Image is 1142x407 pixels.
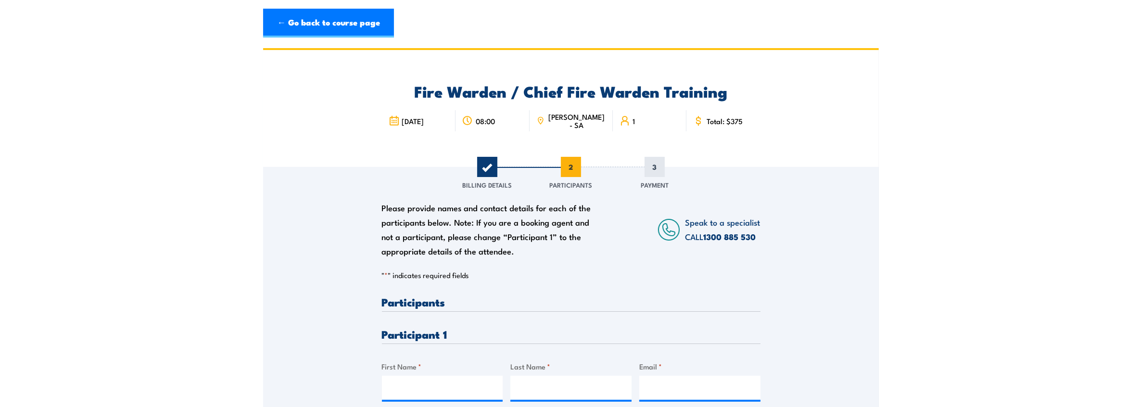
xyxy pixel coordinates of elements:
span: 1 [477,157,497,177]
p: " " indicates required fields [382,270,761,280]
span: 08:00 [476,117,495,125]
span: Total: $375 [707,117,743,125]
span: Billing Details [463,180,512,190]
label: Last Name [510,361,632,372]
h3: Participant 1 [382,329,761,340]
span: Participants [550,180,593,190]
span: Speak to a specialist CALL [685,216,760,242]
span: 3 [645,157,665,177]
span: 2 [561,157,581,177]
a: 1300 885 530 [703,230,756,243]
h2: Fire Warden / Chief Fire Warden Training [382,84,761,98]
label: Email [639,361,761,372]
h3: Participants [382,296,761,307]
label: First Name [382,361,503,372]
span: [PERSON_NAME] - SA [547,113,606,129]
a: ← Go back to course page [263,9,394,38]
span: Payment [641,180,669,190]
span: [DATE] [402,117,424,125]
span: 1 [633,117,635,125]
div: Please provide names and contact details for each of the participants below. Note: If you are a b... [382,201,600,258]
